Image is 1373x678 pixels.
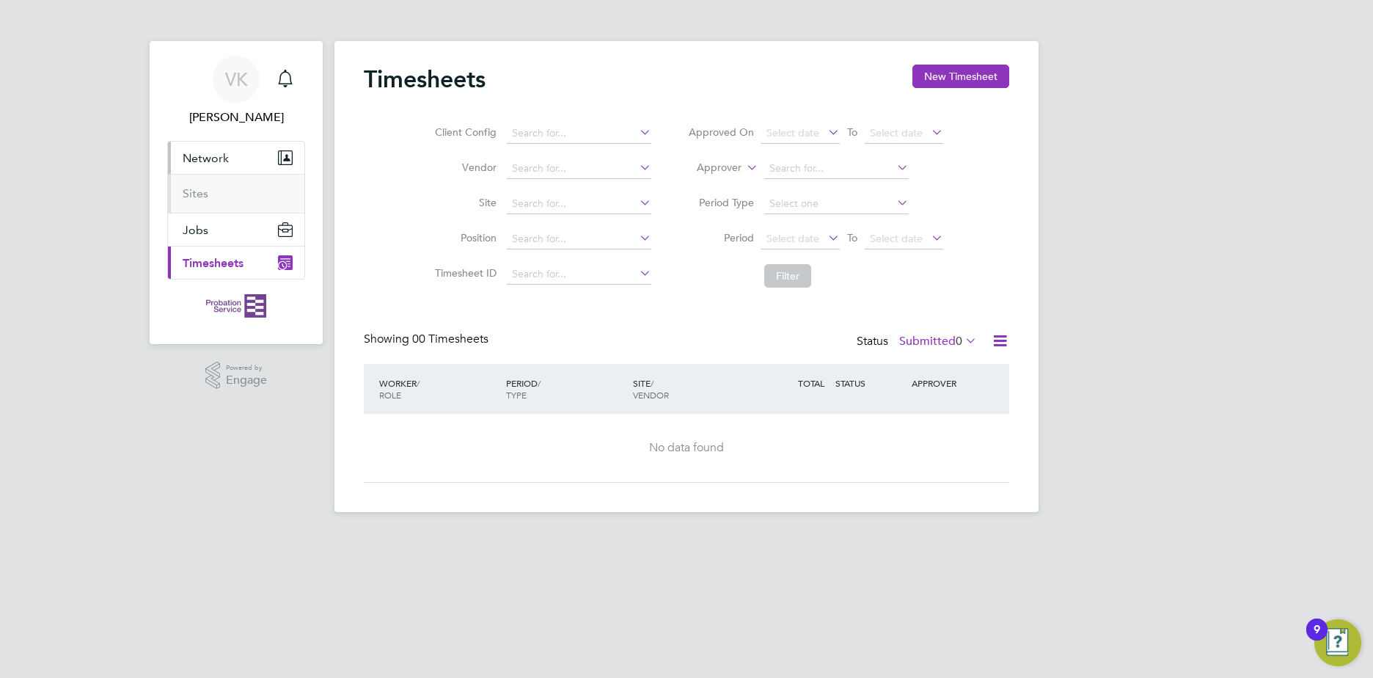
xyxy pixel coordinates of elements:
[1314,619,1361,666] button: Open Resource Center, 9 new notifications
[431,125,497,139] label: Client Config
[832,370,908,396] div: STATUS
[226,362,267,374] span: Powered by
[908,370,984,396] div: APPROVER
[417,377,420,389] span: /
[766,126,819,139] span: Select date
[206,294,266,318] img: probationservice-logo-retina.png
[168,214,304,246] button: Jobs
[766,232,819,245] span: Select date
[225,70,248,89] span: VK
[168,174,304,213] div: Network
[431,196,497,209] label: Site
[431,231,497,244] label: Position
[538,377,541,389] span: /
[364,65,486,94] h2: Timesheets
[507,229,651,249] input: Search for...
[183,151,229,165] span: Network
[688,196,754,209] label: Period Type
[629,370,756,408] div: SITE
[507,158,651,179] input: Search for...
[226,374,267,387] span: Engage
[870,126,923,139] span: Select date
[956,334,962,349] span: 0
[507,264,651,285] input: Search for...
[798,377,824,389] span: TOTAL
[912,65,1009,88] button: New Timesheet
[150,41,323,344] nav: Main navigation
[502,370,629,408] div: PERIOD
[506,389,527,401] span: TYPE
[379,389,401,401] span: ROLE
[688,231,754,244] label: Period
[412,332,488,346] span: 00 Timesheets
[675,161,742,175] label: Approver
[167,109,305,126] span: Vishal Kaushal
[764,264,811,288] button: Filter
[843,123,862,142] span: To
[431,266,497,280] label: Timesheet ID
[431,161,497,174] label: Vendor
[857,332,980,352] div: Status
[376,370,502,408] div: WORKER
[167,294,305,318] a: Go to home page
[688,125,754,139] label: Approved On
[168,247,304,279] button: Timesheets
[167,56,305,126] a: VK[PERSON_NAME]
[764,194,909,214] input: Select one
[378,440,995,456] div: No data found
[183,186,208,200] a: Sites
[183,223,208,237] span: Jobs
[205,362,268,390] a: Powered byEngage
[507,123,651,144] input: Search for...
[870,232,923,245] span: Select date
[183,256,244,270] span: Timesheets
[507,194,651,214] input: Search for...
[764,158,909,179] input: Search for...
[1314,630,1320,649] div: 9
[899,334,977,349] label: Submitted
[364,332,491,347] div: Showing
[843,228,862,247] span: To
[651,377,653,389] span: /
[168,142,304,174] button: Network
[633,389,669,401] span: VENDOR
